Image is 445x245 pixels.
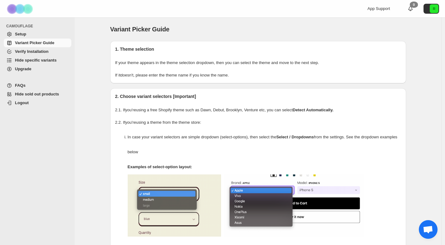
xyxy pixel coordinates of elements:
h2: 2. Choose variant selectors [Important] [115,93,401,99]
a: Upgrade [4,65,71,73]
div: Chat abierto [419,220,438,239]
a: Setup [4,30,71,39]
span: App Support [367,6,390,11]
img: camouflage-select-options [128,174,221,237]
p: In case your variant selectors are simple dropdown (select-options), then select the from the set... [128,130,401,159]
a: Logout [4,99,71,107]
p: 2.1. If you're using a free Shopify theme such as Dawn, Debut, Brooklyn, Venture etc, you can select [115,107,401,113]
span: Upgrade [15,67,31,71]
p: 2.2. If you're using a theme from the theme store: [115,119,401,126]
a: 0 [407,6,414,12]
a: Hide sold out products [4,90,71,99]
span: Verify Installation [15,49,49,54]
span: FAQs [15,83,26,88]
span: Hide specific variants [15,58,57,62]
span: Variant Picker Guide [110,26,170,33]
span: Avatar with initials R [430,4,438,13]
p: If your theme appears in the theme selection dropdown, then you can select the theme and move to ... [115,60,401,66]
strong: Detect Automatically. [293,108,334,112]
a: Variant Picker Guide [4,39,71,47]
strong: Select / Dropdowns [276,135,314,139]
span: Logout [15,100,29,105]
img: Camouflage [5,0,36,17]
a: Hide specific variants [4,56,71,65]
img: camouflage-select-options-2 [224,174,364,237]
strong: Examples of select-option layout: [128,164,192,169]
span: Setup [15,32,26,36]
text: R [433,7,435,11]
a: Verify Installation [4,47,71,56]
p: If it doesn't , please enter the theme name if you know the name. [115,72,401,78]
a: FAQs [4,81,71,90]
span: Variant Picker Guide [15,40,54,45]
h2: 1. Theme selection [115,46,401,52]
button: Avatar with initials R [424,4,439,14]
span: CAMOUFLAGE [6,24,72,29]
div: 0 [410,2,418,8]
span: Hide sold out products [15,92,59,96]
